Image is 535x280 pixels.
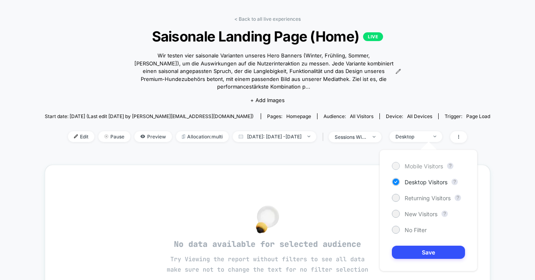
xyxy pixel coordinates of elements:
[405,163,443,170] span: Mobile Visitors
[466,113,490,119] span: Page Load
[373,136,375,138] img: end
[234,16,301,22] a: < Back to all live experiences
[447,163,453,169] button: ?
[59,239,476,274] span: No data available for selected audience
[176,131,229,142] span: Allocation: multi
[405,211,437,217] span: New Visitors
[445,113,490,119] div: Trigger:
[170,255,365,263] span: Try Viewing the report without filters to see all data
[392,246,465,259] button: Save
[320,131,329,143] span: |
[267,113,311,119] div: Pages:
[335,134,367,140] div: sessions with impression
[68,131,94,142] span: Edit
[98,131,130,142] span: Pause
[134,131,172,142] span: Preview
[323,113,373,119] div: Audience:
[405,227,427,233] span: No Filter
[74,134,78,138] img: edit
[233,131,316,142] span: [DATE]: [DATE] - [DATE]
[405,179,447,185] span: Desktop Visitors
[67,28,468,45] span: Saisonale Landing Page (Home)
[451,179,458,185] button: ?
[286,113,311,119] span: homepage
[250,97,285,103] span: + Add Images
[363,32,383,41] p: LIVE
[104,134,108,138] img: end
[239,134,243,138] img: calendar
[395,134,427,140] div: Desktop
[405,195,451,201] span: Returning Visitors
[182,134,185,139] img: rebalance
[455,195,461,201] button: ?
[307,136,310,137] img: end
[350,113,373,119] span: All Visitors
[134,52,393,91] span: Wir testen vier saisonale Varianten unseres Hero Banners (Winter, Frühling, Sommer, [PERSON_NAME]...
[433,136,436,137] img: end
[379,113,438,119] span: Device:
[256,205,279,233] img: no_data
[167,266,368,274] span: make sure not to change the text for no filter selection
[407,113,432,119] span: all devices
[441,211,448,217] button: ?
[45,113,254,119] span: Start date: [DATE] (Last edit [DATE] by [PERSON_NAME][EMAIL_ADDRESS][DOMAIN_NAME])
